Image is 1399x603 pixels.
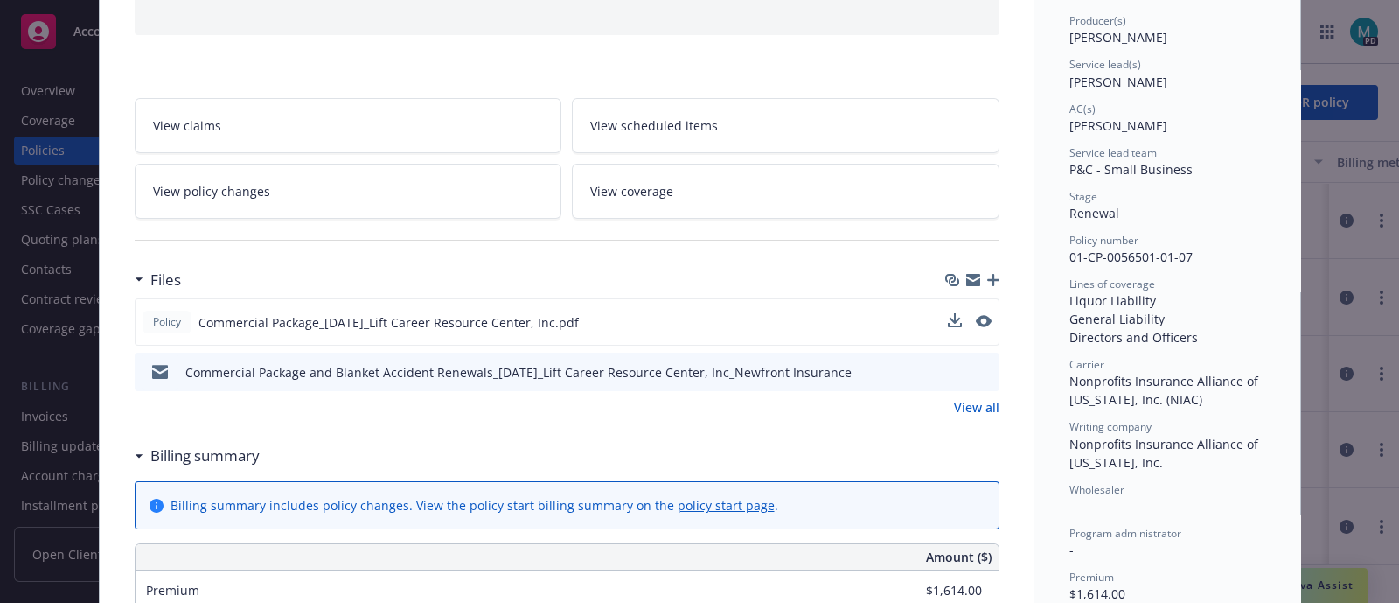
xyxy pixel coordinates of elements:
[1069,373,1262,408] span: Nonprofits Insurance Alliance of [US_STATE], Inc. (NIAC)
[135,98,562,153] a: View claims
[976,313,992,332] button: preview file
[926,548,992,566] span: Amount ($)
[948,313,962,332] button: download file
[948,313,962,327] button: download file
[1069,542,1074,558] span: -
[1069,161,1193,178] span: P&C - Small Business
[1069,277,1155,291] span: Lines of coverage
[590,116,718,135] span: View scheduled items
[198,313,579,332] span: Commercial Package_[DATE]_Lift Career Resource Center, Inc.pdf
[150,314,184,330] span: Policy
[150,269,181,291] h3: Files
[185,363,852,382] div: Commercial Package and Blanket Accident Renewals_[DATE]_Lift Career Resource Center, Inc_Newfront...
[1069,357,1104,372] span: Carrier
[949,363,963,382] button: download file
[135,269,181,291] div: Files
[1069,585,1125,602] span: $1,614.00
[135,445,260,467] div: Billing summary
[1069,189,1097,204] span: Stage
[572,98,999,153] a: View scheduled items
[1069,102,1096,116] span: AC(s)
[1069,291,1265,310] div: Liquor Liability
[1069,328,1265,347] div: Directors and Officers
[1069,145,1157,160] span: Service lead team
[1069,13,1126,28] span: Producer(s)
[572,164,999,219] a: View coverage
[1069,29,1167,46] span: [PERSON_NAME]
[1069,74,1167,90] span: [PERSON_NAME]
[1069,482,1124,497] span: Wholesaler
[1069,498,1074,515] span: -
[976,315,992,327] button: preview file
[954,398,999,417] a: View all
[1069,57,1141,72] span: Service lead(s)
[590,182,673,200] span: View coverage
[1069,233,1138,248] span: Policy number
[1069,436,1262,471] span: Nonprofits Insurance Alliance of [US_STATE], Inc.
[153,116,221,135] span: View claims
[1069,526,1181,541] span: Program administrator
[150,445,260,467] h3: Billing summary
[153,182,270,200] span: View policy changes
[977,363,992,382] button: preview file
[135,164,562,219] a: View policy changes
[1069,419,1152,434] span: Writing company
[146,582,199,599] span: Premium
[1069,249,1193,265] span: 01-CP-0056501-01-07
[1069,570,1114,585] span: Premium
[1069,310,1265,328] div: General Liability
[678,497,775,514] a: policy start page
[1069,205,1119,221] span: Renewal
[171,496,778,515] div: Billing summary includes policy changes. View the policy start billing summary on the .
[1069,117,1167,134] span: [PERSON_NAME]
